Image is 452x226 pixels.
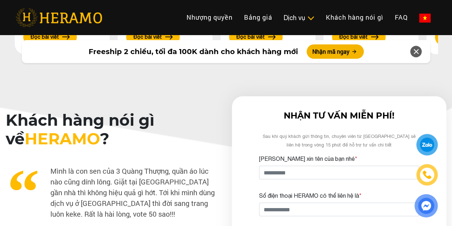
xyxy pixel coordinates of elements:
[284,13,314,23] div: Dịch vụ
[320,10,389,25] a: Khách hàng nói gì
[307,15,314,22] img: subToggleIcon
[259,191,362,200] label: Số điện thoại HERAMO có thể liên hệ là
[259,111,419,121] h3: NHẬN TƯ VẤN MIỄN PHÍ!
[6,165,220,219] p: Mình là con sen của 3 Quàng Thượng, quần áo lúc nào cũng dính lông. Giặt tại [GEOGRAPHIC_DATA] gầ...
[238,10,278,25] a: Bảng giá
[181,10,238,25] a: Nhượng quyền
[6,111,220,149] h2: Khách hàng nói gì về ?
[89,46,298,57] span: Freeship 2 chiều, tối đa 100K dành cho khách hàng mới
[16,8,102,27] img: heramo-logo.png
[25,129,100,148] span: HERAMO
[263,134,416,148] span: Sau khi quý khách gửi thông tin, chuyên viên từ [GEOGRAPHIC_DATA] sẽ liên hệ trong vòng 15 phút đ...
[259,154,357,163] label: [PERSON_NAME] xin tên của bạn nhé
[419,14,431,23] img: vn-flag.png
[423,170,431,179] img: phone-icon
[307,44,364,59] button: Nhận mã ngay
[416,164,438,186] a: phone-icon
[389,10,413,25] a: FAQ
